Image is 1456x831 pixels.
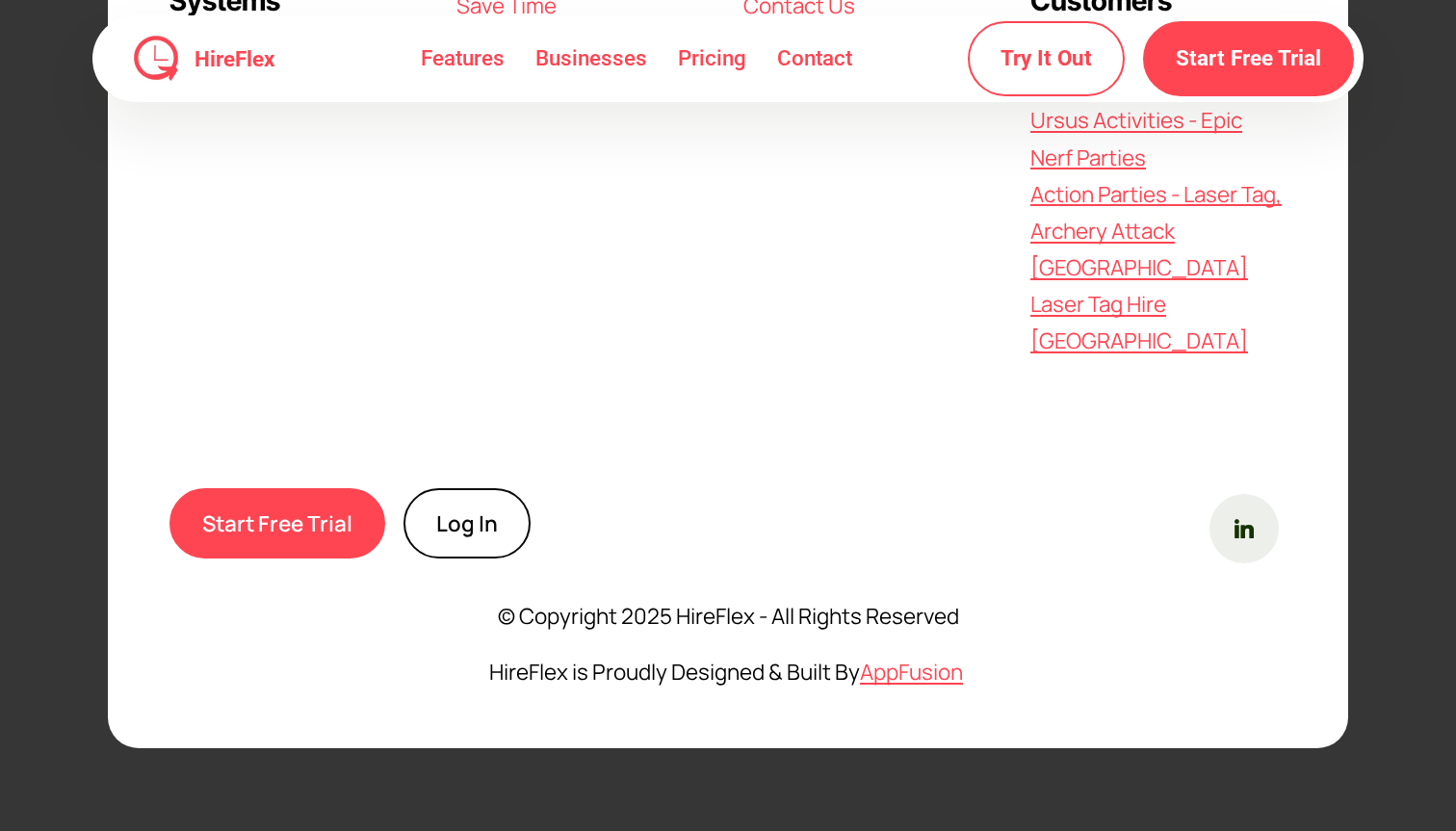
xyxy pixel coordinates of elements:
[663,27,762,91] a: Pricing
[403,488,531,558] a: Log In
[405,27,520,91] a: Features
[520,27,663,91] a: Businesses
[169,602,1287,686] p: © Copyright 2025 HireFlex - All Rights Reserved HireFlex is Proudly Designed & Built By
[1030,289,1248,355] a: Laser Tag Hire [GEOGRAPHIC_DATA]
[1030,105,1242,171] a: Ursus Activities - Epic Nerf Parties
[860,657,963,687] a: AppFusion
[1030,179,1282,282] a: Action Parties - Laser Tag, Archery Attack [GEOGRAPHIC_DATA]
[968,21,1125,96] a: Try It Out
[133,36,179,82] img: HireFlex Logo
[169,488,385,558] a: Start Free Trial
[762,27,868,91] a: Contact
[179,48,282,69] a: HireFlex
[1143,21,1354,96] a: Start Free Trial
